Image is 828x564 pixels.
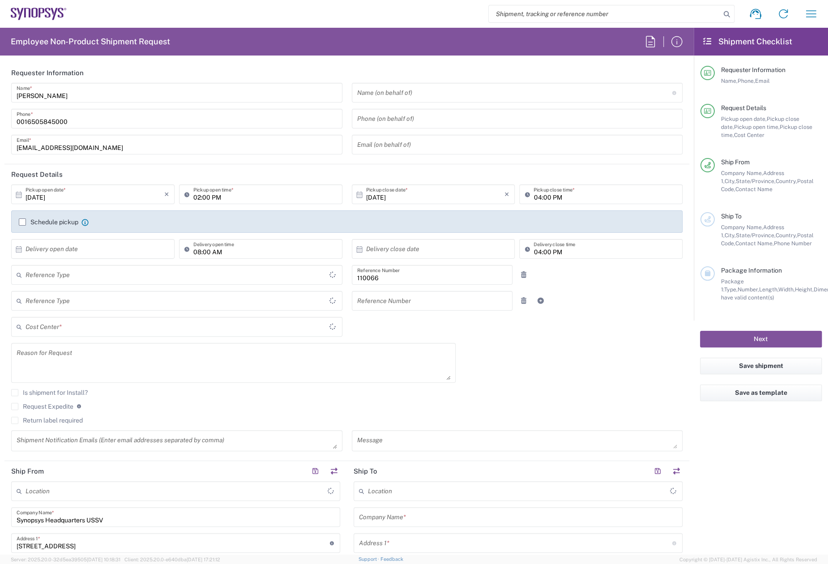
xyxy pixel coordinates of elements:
span: Country, [776,178,797,184]
h2: Request Details [11,170,63,179]
span: Server: 2025.20.0-32d5ea39505 [11,557,120,562]
span: Name, [721,77,738,84]
span: Width, [778,286,795,293]
span: [DATE] 17:21:12 [187,557,220,562]
span: Country, [776,232,797,239]
span: Requester Information [721,66,785,73]
label: Request Expedite [11,403,73,410]
span: Company Name, [721,224,763,231]
span: Phone, [738,77,755,84]
span: Company Name, [721,170,763,176]
label: Return label required [11,417,83,424]
span: Phone Number [774,240,812,247]
span: Pickup open time, [734,124,780,130]
input: Shipment, tracking or reference number [489,5,721,22]
h2: Ship To [354,467,377,476]
button: Save shipment [700,358,822,374]
span: Email [755,77,770,84]
span: State/Province, [736,232,776,239]
span: State/Province, [736,178,776,184]
i: × [164,187,169,201]
span: Height, [795,286,814,293]
span: Package 1: [721,278,744,293]
span: Package Information [721,267,782,274]
h2: Employee Non-Product Shipment Request [11,36,170,47]
span: City, [725,232,736,239]
span: Length, [759,286,778,293]
a: Remove Reference [517,295,529,307]
span: Ship To [721,213,742,220]
h2: Requester Information [11,68,84,77]
span: Request Details [721,104,766,111]
span: [DATE] 10:18:31 [87,557,120,562]
span: Cost Center [734,132,764,138]
a: Add Reference [534,295,546,307]
label: Is shipment for Install? [11,389,88,396]
a: Support [358,556,380,562]
span: Type, [724,286,738,293]
span: Number, [738,286,759,293]
h2: Ship From [11,467,44,476]
h2: Shipment Checklist [702,36,792,47]
button: Next [700,331,822,347]
span: Copyright © [DATE]-[DATE] Agistix Inc., All Rights Reserved [679,555,817,564]
span: Ship From [721,158,750,166]
a: Remove Reference [517,269,529,281]
button: Save as template [700,385,822,401]
span: Client: 2025.20.0-e640dba [124,557,220,562]
span: City, [725,178,736,184]
a: Feedback [380,556,403,562]
span: Contact Name [735,186,773,192]
span: Pickup open date, [721,115,767,122]
span: Contact Name, [735,240,774,247]
i: × [504,187,509,201]
label: Schedule pickup [19,218,78,226]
